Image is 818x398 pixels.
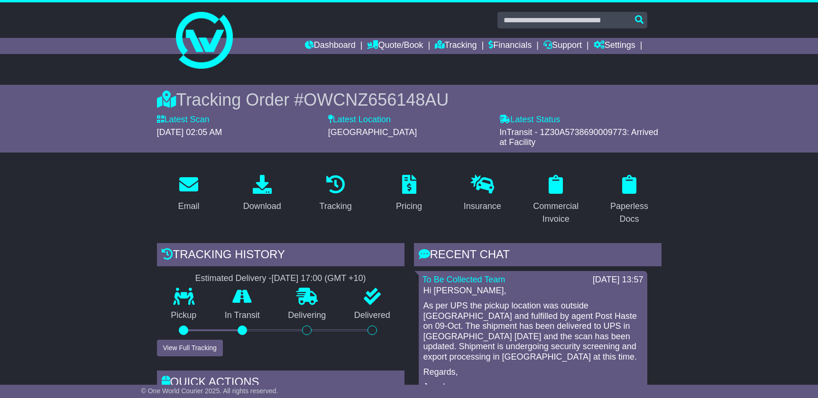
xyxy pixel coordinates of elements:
span: © One World Courier 2025. All rights reserved. [141,387,278,395]
p: Regards, [423,367,643,378]
a: To Be Collected Team [423,275,506,284]
a: Settings [594,38,635,54]
span: OWCNZ656148AU [303,90,449,109]
a: Pricing [390,172,428,216]
div: Insurance [464,200,501,213]
a: Tracking [435,38,477,54]
div: Tracking Order # [157,90,662,110]
p: Pickup [157,310,211,321]
p: Jewel [423,382,643,392]
div: RECENT CHAT [414,243,662,269]
a: Download [237,172,287,216]
label: Latest Location [328,115,391,125]
p: Hi [PERSON_NAME], [423,286,643,296]
span: [GEOGRAPHIC_DATA] [328,127,417,137]
p: In Transit [211,310,274,321]
div: Commercial Invoice [530,200,582,226]
a: Tracking [313,172,358,216]
button: View Full Tracking [157,340,223,356]
label: Latest Status [499,115,560,125]
div: Paperless Docs [604,200,655,226]
div: Tracking [319,200,351,213]
span: InTransit - 1Z30A5738690009773: Arrived at Facility [499,127,658,147]
label: Latest Scan [157,115,210,125]
div: [DATE] 13:57 [593,275,643,285]
div: Download [243,200,281,213]
p: Delivering [274,310,340,321]
a: Paperless Docs [597,172,662,229]
div: [DATE] 17:00 (GMT +10) [272,273,366,284]
div: Pricing [396,200,422,213]
a: Email [172,172,205,216]
a: Commercial Invoice [524,172,588,229]
p: Delivered [340,310,404,321]
a: Insurance [458,172,507,216]
a: Financials [488,38,532,54]
div: Estimated Delivery - [157,273,404,284]
a: Support [543,38,582,54]
a: Quote/Book [367,38,423,54]
div: Tracking history [157,243,404,269]
div: Email [178,200,199,213]
p: As per UPS the pickup location was outside [GEOGRAPHIC_DATA] and fulfilled by agent Post Haste on... [423,301,643,362]
a: Dashboard [305,38,356,54]
div: Quick Actions [157,371,404,396]
span: [DATE] 02:05 AM [157,127,222,137]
